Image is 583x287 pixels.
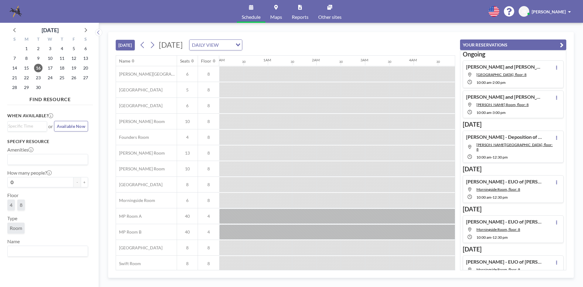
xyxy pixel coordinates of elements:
span: Sunday, September 7, 2025 [10,54,19,63]
span: JB [522,9,526,14]
h3: [DATE] [463,165,564,173]
span: Friday, September 19, 2025 [70,64,78,72]
button: [DATE] [116,40,135,50]
span: Tuesday, September 2, 2025 [34,44,43,53]
span: Tuesday, September 23, 2025 [34,73,43,82]
span: 6 [177,71,198,77]
span: 8 [20,202,22,208]
span: 8 [177,245,198,251]
span: 10 [177,166,198,172]
button: YOUR RESERVATIONS [460,39,566,50]
div: 30 [242,60,246,64]
span: 8 [198,119,219,124]
span: [PERSON_NAME] Room [116,150,165,156]
span: Saturday, September 6, 2025 [81,44,90,53]
span: Wednesday, September 24, 2025 [46,73,54,82]
span: 8 [177,261,198,266]
span: Friday, September 12, 2025 [70,54,78,63]
span: 6 [177,198,198,203]
span: Swift Room [116,261,141,266]
span: 3:00 PM [493,110,506,115]
div: 30 [339,60,343,64]
span: Thursday, September 25, 2025 [58,73,66,82]
span: Thursday, September 4, 2025 [58,44,66,53]
span: 10:00 AM [476,195,491,200]
span: - [491,195,493,200]
span: Tuesday, September 16, 2025 [34,64,43,72]
div: Floor [201,58,211,64]
label: Amenities [7,147,33,153]
span: [PERSON_NAME][GEOGRAPHIC_DATA] [116,71,177,77]
span: Monday, September 1, 2025 [22,44,31,53]
div: M [21,36,32,44]
span: Monday, September 29, 2025 [22,83,31,92]
label: Name [7,238,20,244]
h3: [DATE] [463,245,564,253]
div: Search for option [189,40,242,50]
span: 12:30 PM [493,195,508,200]
span: Monday, September 15, 2025 [22,64,31,72]
h4: FIND RESOURCE [7,94,93,102]
span: Thursday, September 18, 2025 [58,64,66,72]
span: 8 [198,245,219,251]
span: - [491,80,493,85]
div: [DATE] [42,26,59,34]
span: Other sites [318,15,342,19]
span: [PERSON_NAME] Room [116,166,165,172]
h3: Ongoing [463,50,564,58]
span: [PERSON_NAME] [532,9,566,14]
span: Saturday, September 20, 2025 [81,64,90,72]
div: S [80,36,91,44]
span: 10 [177,119,198,124]
div: 4AM [409,58,417,62]
span: 5 [177,87,198,93]
div: F [68,36,80,44]
span: Schedule [242,15,261,19]
span: 4 [10,202,12,208]
span: Maps [270,15,282,19]
span: MP Room B [116,229,141,235]
h4: [PERSON_NAME] - EUO of [PERSON_NAME] [466,179,542,185]
span: Saturday, September 27, 2025 [81,73,90,82]
span: Monday, September 8, 2025 [22,54,31,63]
span: Morningside Room, floor: 8 [476,187,520,192]
input: Search for option [220,41,232,49]
span: DAILY VIEW [191,41,220,49]
button: Available Now [54,121,88,132]
input: Search for option [8,247,84,255]
span: Morningside Room [116,198,155,203]
span: Buckhead Room, floor: 8 [476,72,527,77]
span: Friday, September 26, 2025 [70,73,78,82]
h4: [PERSON_NAME] - Deposition of [PERSON_NAME] [466,134,542,140]
h4: [PERSON_NAME] - EUO of [PERSON_NAME] [466,219,542,225]
h4: [PERSON_NAME] - EUO of [PERSON_NAME] and [PERSON_NAME] [466,259,542,265]
span: 8 [198,103,219,108]
span: - [491,110,493,115]
div: T [32,36,44,44]
span: Reports [292,15,309,19]
span: - [491,235,493,240]
div: S [9,36,21,44]
span: 8 [198,135,219,140]
div: Search for option [8,246,88,256]
span: Founders Room [116,135,149,140]
div: 12AM [215,58,225,62]
span: [GEOGRAPHIC_DATA] [116,245,162,251]
span: Morningside Room, floor: 8 [476,227,520,232]
span: 40 [177,214,198,219]
span: 8 [198,71,219,77]
button: + [81,177,88,187]
span: [PERSON_NAME] Room [116,119,165,124]
span: 10:00 AM [476,110,491,115]
span: 8 [198,261,219,266]
h3: Specify resource [7,139,88,144]
div: 30 [388,60,391,64]
span: 40 [177,229,198,235]
span: [DATE] [159,40,183,49]
span: 8 [198,87,219,93]
span: Available Now [57,124,85,129]
input: Search for option [8,123,43,129]
span: 8 [177,182,198,187]
div: Name [119,58,130,64]
div: Search for option [8,154,88,165]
